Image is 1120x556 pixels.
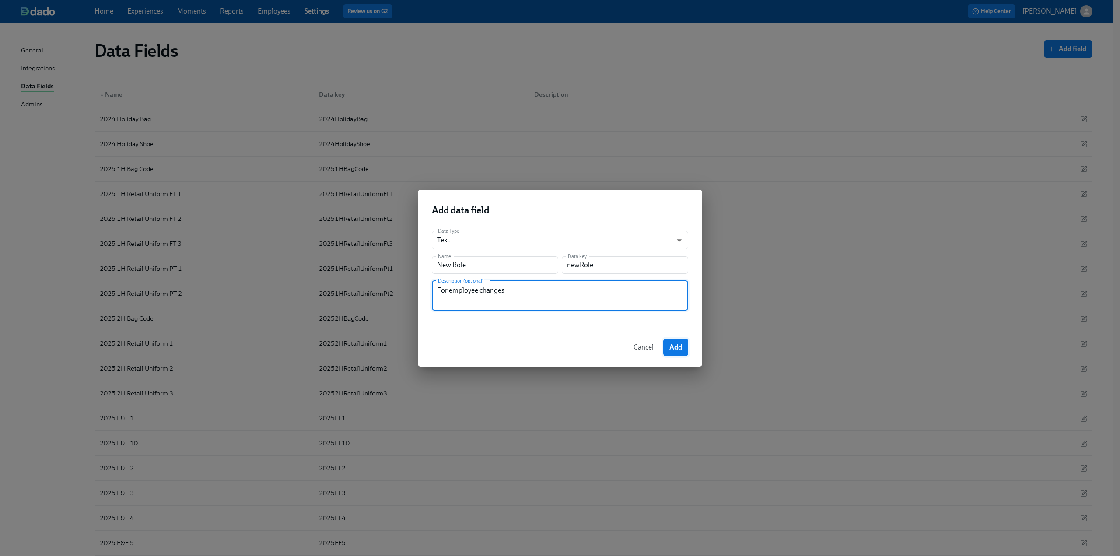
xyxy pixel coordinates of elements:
[627,339,660,356] button: Cancel
[663,339,688,356] button: Add
[669,343,682,352] span: Add
[437,285,683,306] textarea: For employee changes
[633,343,654,352] span: Cancel
[432,204,688,217] h2: Add data field
[432,231,688,249] div: Text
